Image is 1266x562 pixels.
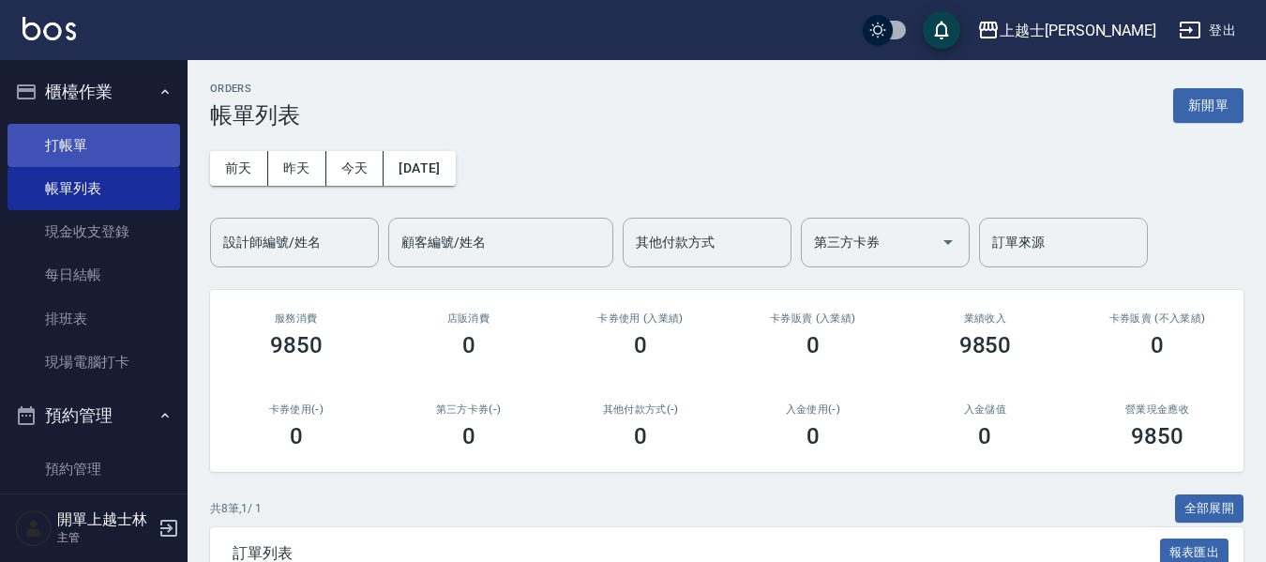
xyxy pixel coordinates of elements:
[1093,312,1221,325] h2: 卡券販賣 (不入業績)
[922,403,1049,416] h2: 入金儲值
[1160,543,1229,561] a: 報表匯出
[806,332,820,358] h3: 0
[577,403,704,416] h2: 其他付款方式(-)
[270,332,323,358] h3: 9850
[8,391,180,440] button: 預約管理
[923,11,960,49] button: save
[384,151,455,186] button: [DATE]
[233,403,360,416] h2: 卡券使用(-)
[405,312,533,325] h2: 店販消費
[462,423,475,449] h3: 0
[8,297,180,341] a: 排班表
[922,312,1049,325] h2: 業績收入
[1171,13,1243,48] button: 登出
[210,500,262,517] p: 共 8 筆, 1 / 1
[326,151,384,186] button: 今天
[57,510,153,529] h5: 開單上越士林
[8,210,180,253] a: 現金收支登錄
[749,312,877,325] h2: 卡券販賣 (入業績)
[15,509,53,547] img: Person
[8,253,180,296] a: 每日結帳
[806,423,820,449] h3: 0
[8,167,180,210] a: 帳單列表
[290,423,303,449] h3: 0
[8,341,180,384] a: 現場電腦打卡
[1000,19,1156,42] div: 上越士[PERSON_NAME]
[577,312,704,325] h2: 卡券使用 (入業績)
[210,83,300,95] h2: ORDERS
[1173,88,1243,123] button: 新開單
[57,529,153,546] p: 主管
[23,17,76,40] img: Logo
[8,448,180,491] a: 預約管理
[959,332,1012,358] h3: 9850
[8,68,180,116] button: 櫃檯作業
[634,423,647,449] h3: 0
[1093,403,1221,416] h2: 營業現金應收
[268,151,326,186] button: 昨天
[1175,494,1244,524] button: 全部展開
[233,312,360,325] h3: 服務消費
[634,332,647,358] h3: 0
[933,227,963,257] button: Open
[749,403,877,416] h2: 入金使用(-)
[1173,96,1243,114] a: 新開單
[1131,423,1183,449] h3: 9850
[8,491,180,534] a: 單日預約紀錄
[210,151,268,186] button: 前天
[978,423,991,449] h3: 0
[1151,332,1164,358] h3: 0
[405,403,533,416] h2: 第三方卡券(-)
[8,124,180,167] a: 打帳單
[210,102,300,129] h3: 帳單列表
[970,11,1164,50] button: 上越士[PERSON_NAME]
[462,332,475,358] h3: 0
